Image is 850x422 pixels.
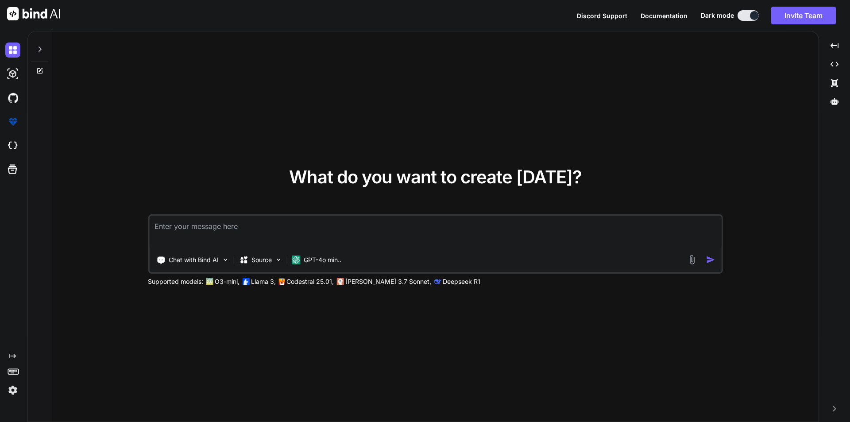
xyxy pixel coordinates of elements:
p: Source [251,256,272,264]
span: Discord Support [577,12,627,19]
p: Deepseek R1 [443,277,480,286]
img: attachment [687,255,697,265]
img: Pick Models [274,256,282,263]
p: Codestral 25.01, [286,277,334,286]
img: Pick Tools [221,256,229,263]
img: cloudideIcon [5,138,20,153]
img: premium [5,114,20,129]
img: darkAi-studio [5,66,20,81]
img: GPT-4 [206,278,213,285]
img: claude [434,278,441,285]
span: What do you want to create [DATE]? [289,166,582,188]
img: claude [336,278,344,285]
p: GPT-4o min.. [304,256,341,264]
p: [PERSON_NAME] 3.7 Sonnet, [345,277,431,286]
p: Chat with Bind AI [169,256,219,264]
button: Discord Support [577,11,627,20]
img: icon [706,255,715,264]
p: O3-mini, [215,277,240,286]
p: Supported models: [148,277,203,286]
img: settings [5,383,20,398]
img: githubDark [5,90,20,105]
p: Llama 3, [251,277,276,286]
img: GPT-4o mini [291,256,300,264]
button: Documentation [641,11,688,20]
img: Bind AI [7,7,60,20]
img: Llama2 [242,278,249,285]
span: Dark mode [701,11,734,20]
span: Documentation [641,12,688,19]
img: darkChat [5,43,20,58]
img: Mistral-AI [278,279,285,285]
button: Invite Team [771,7,836,24]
